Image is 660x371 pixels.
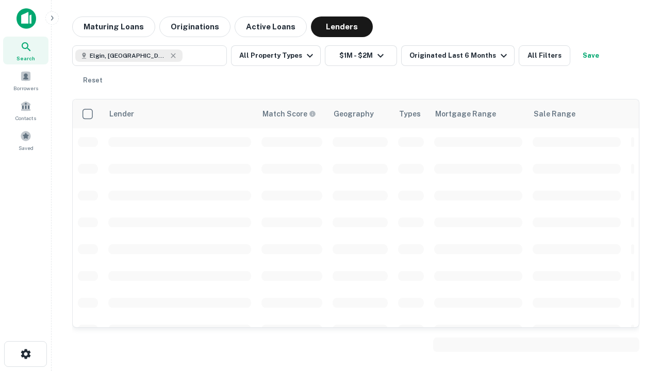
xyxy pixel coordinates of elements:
[256,99,327,128] th: Capitalize uses an advanced AI algorithm to match your search with the best lender. The match sco...
[103,99,256,128] th: Lender
[534,108,575,120] div: Sale Range
[3,96,48,124] a: Contacts
[16,8,36,29] img: capitalize-icon.png
[15,114,36,122] span: Contacts
[235,16,307,37] button: Active Loans
[76,70,109,91] button: Reset
[90,51,167,60] span: Elgin, [GEOGRAPHIC_DATA], [GEOGRAPHIC_DATA]
[527,99,626,128] th: Sale Range
[519,45,570,66] button: All Filters
[3,37,48,64] a: Search
[3,66,48,94] a: Borrowers
[262,108,316,120] div: Capitalize uses an advanced AI algorithm to match your search with the best lender. The match sco...
[429,99,527,128] th: Mortgage Range
[608,256,660,305] iframe: Chat Widget
[311,16,373,37] button: Lenders
[401,45,515,66] button: Originated Last 6 Months
[325,45,397,66] button: $1M - $2M
[435,108,496,120] div: Mortgage Range
[19,144,34,152] span: Saved
[393,99,429,128] th: Types
[409,49,510,62] div: Originated Last 6 Months
[72,16,155,37] button: Maturing Loans
[16,54,35,62] span: Search
[334,108,374,120] div: Geography
[13,84,38,92] span: Borrowers
[159,16,230,37] button: Originations
[3,126,48,154] a: Saved
[262,108,314,120] h6: Match Score
[231,45,321,66] button: All Property Types
[327,99,393,128] th: Geography
[399,108,421,120] div: Types
[109,108,134,120] div: Lender
[574,45,607,66] button: Save your search to get updates of matches that match your search criteria.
